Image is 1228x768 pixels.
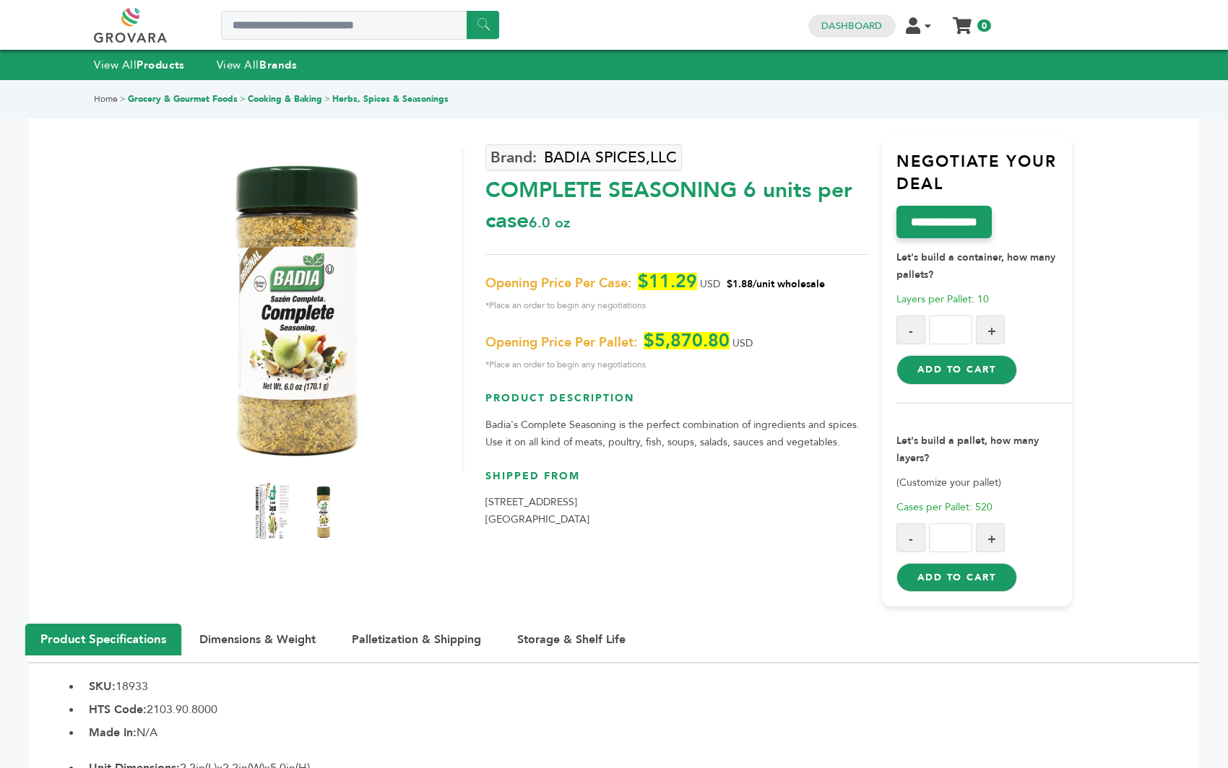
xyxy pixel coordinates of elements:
[89,725,137,741] b: Made In:
[217,58,298,72] a: View AllBrands
[700,277,720,291] span: USD
[94,58,185,72] a: View AllProducts
[82,678,1199,695] li: 18933
[896,434,1039,465] strong: Let's build a pallet, how many layers?
[977,19,991,32] span: 0
[896,250,1055,282] strong: Let's build a container, how many pallets?
[896,355,1017,384] button: Add to Cart
[976,315,1005,344] button: +
[137,58,184,72] strong: Products
[976,523,1005,552] button: +
[485,356,867,373] span: *Place an order to begin any negotiations
[136,147,461,472] img: COMPLETE SEASONING® 6 units per case 6.0 oz
[255,483,291,541] img: COMPLETE SEASONING® 6 units per case 6.0 oz Product Label
[485,391,867,416] h3: Product Description
[259,58,297,72] strong: Brands
[638,273,697,290] span: $11.29
[89,678,116,694] b: SKU:
[240,93,246,105] span: >
[896,292,989,306] span: Layers per Pallet: 10
[727,277,825,291] span: $1.88/unit wholesale
[25,624,181,655] button: Product Specifications
[485,416,867,451] p: Badia's Complete Seasoning is the perfect combination of ingredients and spices. Use it on all ki...
[221,11,499,40] input: Search a product or brand...
[954,13,971,28] a: My Cart
[485,168,867,236] div: COMPLETE SEASONING 6 units per case
[896,523,925,552] button: -
[485,469,867,494] h3: Shipped From
[503,624,640,655] button: Storage & Shelf Life
[337,624,496,655] button: Palletization & Shipping
[82,724,1199,741] li: N/A
[485,297,867,314] span: *Place an order to begin any negotiations
[332,93,449,105] a: Herbs, Spices & Seasonings
[896,500,993,514] span: Cases per Pallet: 520
[120,93,126,105] span: >
[529,213,570,232] span: 6.0 oz
[94,93,118,105] a: Home
[732,336,753,350] span: USD
[128,93,238,105] a: Grocery & Gourmet Foods
[185,624,330,655] button: Dimensions & Weight
[248,93,322,105] a: Cooking & Baking
[89,702,147,717] b: HTS Code:
[82,701,1199,718] li: 2103.90.8000
[896,563,1017,592] button: Add to Cart
[485,494,867,528] p: [STREET_ADDRESS] [GEOGRAPHIC_DATA]
[821,19,882,32] a: Dashboard
[485,275,631,292] span: Opening Price Per Case:
[306,483,342,541] img: COMPLETE SEASONING® 6 units per case 6.0 oz
[644,332,730,349] span: $5,870.80
[896,474,1073,492] p: (Customize your pallet)
[485,334,637,352] span: Opening Price Per Pallet:
[896,315,925,344] button: -
[485,144,682,171] a: BADIA SPICES,LLC
[324,93,330,105] span: >
[896,151,1073,206] h3: Negotiate Your Deal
